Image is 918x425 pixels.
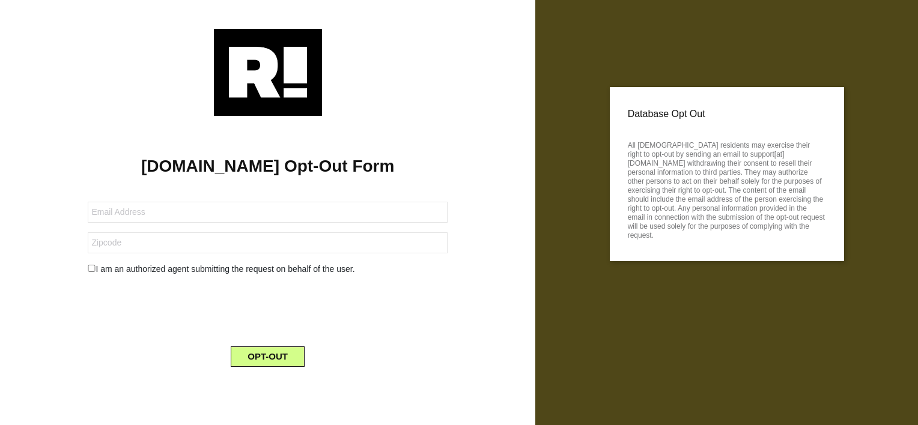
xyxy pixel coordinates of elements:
h1: [DOMAIN_NAME] Opt-Out Form [18,156,517,176]
button: OPT-OUT [231,346,305,367]
input: Email Address [88,202,448,223]
input: Zipcode [88,232,448,253]
p: All [DEMOGRAPHIC_DATA] residents may exercise their right to opt-out by sending an email to suppo... [628,137,826,240]
div: I am an authorized agent submitting the request on behalf of the user. [79,263,457,276]
img: Retention.com [214,29,322,116]
p: Database Opt Out [628,105,826,123]
iframe: reCAPTCHA [177,285,359,332]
